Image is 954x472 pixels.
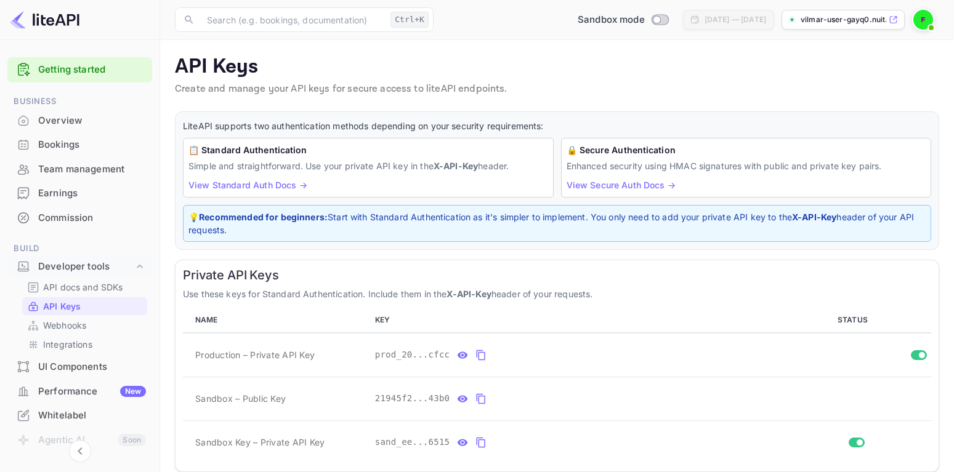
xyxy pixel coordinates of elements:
[183,308,931,464] table: private api keys table
[38,211,146,225] div: Commission
[7,404,152,428] div: Whitelabel
[7,355,152,378] a: UI Components
[183,420,370,464] td: Sandbox Key – Private API Key
[183,119,931,133] p: LiteAPI supports two authentication methods depending on your security requirements:
[7,256,152,278] div: Developer tools
[27,281,142,294] a: API docs and SDKs
[7,355,152,379] div: UI Components
[567,143,926,157] h6: 🔒 Secure Authentication
[10,10,79,30] img: LiteAPI logo
[7,404,152,426] a: Whitelabel
[7,242,152,255] span: Build
[175,55,939,79] p: API Keys
[22,335,147,353] div: Integrations
[38,138,146,152] div: Bookings
[22,278,147,296] div: API docs and SDKs
[7,158,152,180] a: Team management
[7,57,152,82] div: Getting started
[183,308,370,333] th: NAME
[22,297,147,315] div: API Keys
[27,300,142,313] a: API Keys
[188,210,926,236] p: 💡 Start with Standard Authentication as it's simpler to implement. You only need to add your priv...
[447,289,491,299] strong: X-API-Key
[69,440,91,462] button: Collapse navigation
[567,180,676,190] a: View Secure Auth Docs →
[7,133,152,157] div: Bookings
[7,380,152,404] div: PerformanceNew
[38,162,146,177] div: Team management
[195,392,286,405] span: Sandbox – Public Key
[801,14,886,25] p: vilmar-user-gayq0.nuit...
[183,268,931,282] h6: Private API Keys
[43,300,81,313] p: API Keys
[7,95,152,108] span: Business
[792,212,836,222] strong: X-API-Key
[375,348,450,361] span: prod_20...cfcc
[199,212,328,222] strong: Recommended for beginners:
[22,316,147,334] div: Webhooks
[7,380,152,402] a: PerformanceNew
[38,63,146,77] a: Getting started
[27,319,142,332] a: Webhooks
[7,158,152,182] div: Team management
[7,109,152,132] a: Overview
[705,14,766,25] div: [DATE] — [DATE]
[7,182,152,206] div: Earnings
[200,7,386,32] input: Search (e.g. bookings, documentation)
[188,143,548,157] h6: 📋 Standard Authentication
[27,338,142,351] a: Integrations
[782,308,931,333] th: STATUS
[7,109,152,133] div: Overview
[195,348,315,361] span: Production – Private API Key
[43,319,86,332] p: Webhooks
[38,186,146,201] div: Earnings
[38,385,146,399] div: Performance
[188,180,307,190] a: View Standard Auth Docs →
[188,159,548,172] p: Simple and straightforward. Use your private API key in the header.
[375,436,450,449] span: sand_ee...6515
[38,114,146,128] div: Overview
[370,308,782,333] th: KEY
[7,206,152,229] a: Commission
[375,392,450,405] span: 21945f2...43b0
[7,133,152,156] a: Bookings
[578,13,645,27] span: Sandbox mode
[175,82,939,97] p: Create and manage your API keys for secure access to liteAPI endpoints.
[38,260,134,274] div: Developer tools
[434,161,478,171] strong: X-API-Key
[183,287,931,300] p: Use these keys for Standard Authentication. Include them in the header of your requests.
[567,159,926,172] p: Enhanced security using HMAC signatures with public and private key pairs.
[7,206,152,230] div: Commission
[120,386,146,397] div: New
[38,409,146,423] div: Whitelabel
[7,182,152,204] a: Earnings
[43,338,92,351] p: Integrations
[38,360,146,374] div: UI Components
[390,12,429,28] div: Ctrl+K
[913,10,933,30] img: Fly2Any
[43,281,123,294] p: API docs and SDKs
[573,13,673,27] div: Switch to Production mode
